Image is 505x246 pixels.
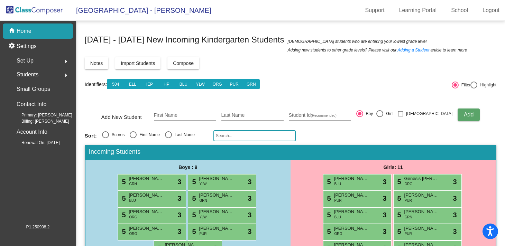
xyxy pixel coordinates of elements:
span: Notes [90,60,103,66]
span: 5 [325,211,331,219]
span: 3 [383,177,386,187]
span: 5 [120,228,126,235]
span: Set Up [17,56,34,66]
span: 3 [248,193,251,204]
span: [PERSON_NAME] [404,225,439,232]
span: 5 [325,178,331,186]
span: PUR [405,231,412,236]
span: ORG [334,231,342,236]
span: 3 [453,193,457,204]
span: [PERSON_NAME] [129,225,163,232]
span: ORG [129,215,137,220]
span: [DEMOGRAPHIC_DATA] students who are entering your lowest grade level. [287,38,428,45]
button: Add [458,108,480,121]
span: 3 [383,193,386,204]
span: 3 [177,226,181,237]
span: Renewal On: [DATE] [10,140,59,146]
span: Add [464,112,474,117]
button: ORG [209,79,226,89]
span: 5 [396,178,401,186]
mat-icon: arrow_right [62,71,70,79]
a: Identifiers: [85,82,107,87]
span: 3 [248,210,251,220]
div: First Name [137,132,160,138]
span: 5 [120,195,126,202]
button: 504 [107,79,124,89]
span: [DEMOGRAPHIC_DATA] [406,110,452,118]
span: GRN [199,198,207,203]
span: 3 [177,210,181,220]
span: [PERSON_NAME] [334,208,369,215]
span: ORG [405,181,413,187]
input: Last Name [221,113,284,118]
a: Learning Portal [394,5,442,16]
div: Girls: 11 [291,160,496,174]
span: Compose [173,60,194,66]
span: 3 [248,226,251,237]
span: GRN [129,181,137,187]
span: 5 [325,195,331,202]
mat-icon: arrow_right [62,57,70,66]
span: PUR [199,231,206,236]
span: [PERSON_NAME] [334,225,369,232]
button: Notes [85,57,109,69]
span: 3 [453,226,457,237]
span: [GEOGRAPHIC_DATA] - [PERSON_NAME] [69,5,211,16]
p: Settings [17,42,37,50]
span: BLU [334,181,341,187]
button: PUR [226,79,243,89]
span: [DATE] - [DATE] New Incoming Kindergarten Students [85,34,284,45]
div: Scores [109,132,125,138]
span: [PERSON_NAME] [129,175,163,182]
a: School [446,5,474,16]
mat-radio-group: Select an option [85,131,208,140]
span: [PERSON_NAME] [199,192,233,199]
mat-icon: home [8,27,17,35]
span: 3 [177,193,181,204]
a: Adding a Student [397,47,429,54]
p: Small Groups [17,84,50,94]
p: Account Info [17,127,47,137]
span: Incoming Students [89,148,140,156]
span: 3 [383,226,386,237]
span: Students [17,70,38,79]
button: IEP [141,79,158,89]
span: 5 [120,211,126,219]
span: 5 [396,211,401,219]
div: Highlight [477,82,496,88]
span: [PERSON_NAME] [404,192,439,199]
div: Girl [383,111,393,117]
span: BLU [129,198,136,203]
span: [PERSON_NAME] [334,192,369,199]
span: [PERSON_NAME] Case [199,175,233,182]
div: Boys : 9 [85,160,291,174]
span: Primary: [PERSON_NAME] [10,112,72,118]
p: Home [17,27,31,35]
span: PUR [405,198,412,203]
span: 5 [396,228,401,235]
span: 3 [248,177,251,187]
span: 5 [120,178,126,186]
span: PUR [334,198,342,203]
span: [PERSON_NAME] [199,208,233,215]
button: GRN [242,79,260,89]
div: Last Name [172,132,195,138]
a: Logout [477,5,505,16]
mat-icon: settings [8,42,17,50]
span: 5 [190,211,196,219]
input: Student Id [289,113,351,118]
button: YLW [192,79,209,89]
span: [PERSON_NAME] [404,208,439,215]
button: BLU [175,79,192,89]
span: Adding new students to other grade levels? Please visit our article to learn more [287,47,467,54]
button: Compose [167,57,199,69]
span: 3 [177,177,181,187]
span: Billing: [PERSON_NAME] [10,118,69,124]
span: ORG [129,231,137,236]
span: 3 [383,210,386,220]
span: 5 [325,228,331,235]
span: BLU [334,215,341,220]
span: GRN [405,215,412,220]
span: 5 [190,195,196,202]
span: [PERSON_NAME] [129,208,163,215]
